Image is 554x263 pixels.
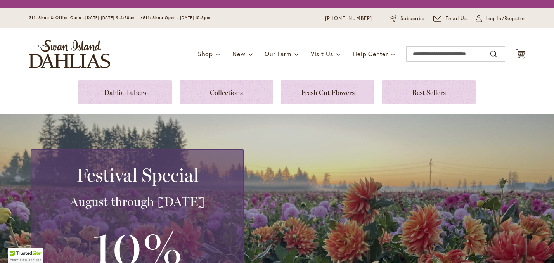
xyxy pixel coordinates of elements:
a: Email Us [433,15,467,22]
span: New [232,50,245,58]
span: Help Center [353,50,388,58]
span: Gift Shop & Office Open - [DATE]-[DATE] 9-4:30pm / [29,15,143,20]
span: Visit Us [311,50,333,58]
span: Gift Shop Open - [DATE] 10-3pm [143,15,210,20]
a: Log In/Register [476,15,525,22]
span: Log In/Register [486,15,525,22]
span: Email Us [445,15,467,22]
span: Subscribe [400,15,425,22]
span: Our Farm [265,50,291,58]
button: Search [490,48,497,61]
a: store logo [29,40,110,68]
span: Shop [198,50,213,58]
a: [PHONE_NUMBER] [325,15,372,22]
a: Subscribe [390,15,425,22]
h2: Festival Special [41,164,234,186]
h3: August through [DATE] [41,194,234,209]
